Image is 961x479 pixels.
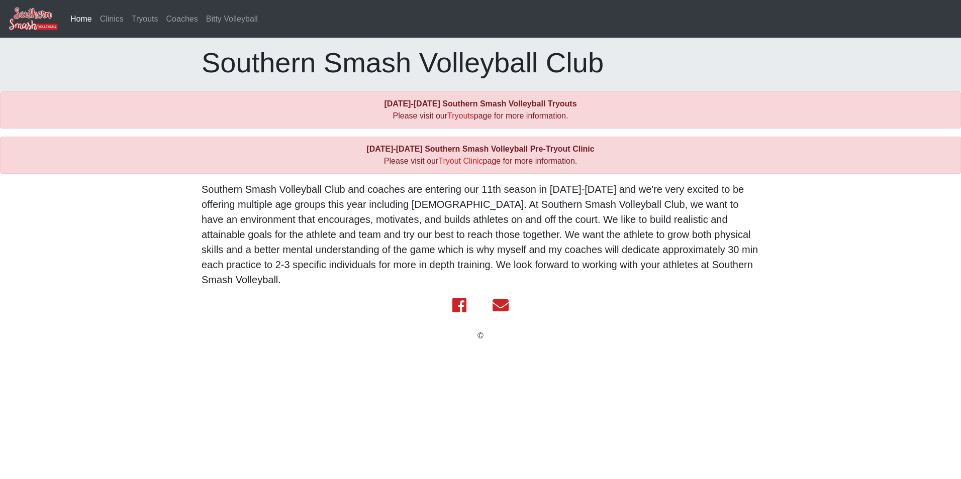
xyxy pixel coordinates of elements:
[8,7,58,31] img: Southern Smash Volleyball
[162,9,202,29] a: Coaches
[96,9,128,29] a: Clinics
[202,9,262,29] a: Bitty Volleyball
[128,9,162,29] a: Tryouts
[202,182,759,287] p: Southern Smash Volleyball Club and coaches are entering our 11th season in [DATE]-[DATE] and we'r...
[202,46,759,79] h1: Southern Smash Volleyball Club
[447,111,474,120] a: Tryouts
[438,157,483,165] a: Tryout Clinic
[384,99,576,108] b: [DATE]-[DATE] Southern Smash Volleyball Tryouts
[366,145,594,153] b: [DATE]-[DATE] Southern Smash Volleyball Pre-Tryout Clinic
[66,9,96,29] a: Home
